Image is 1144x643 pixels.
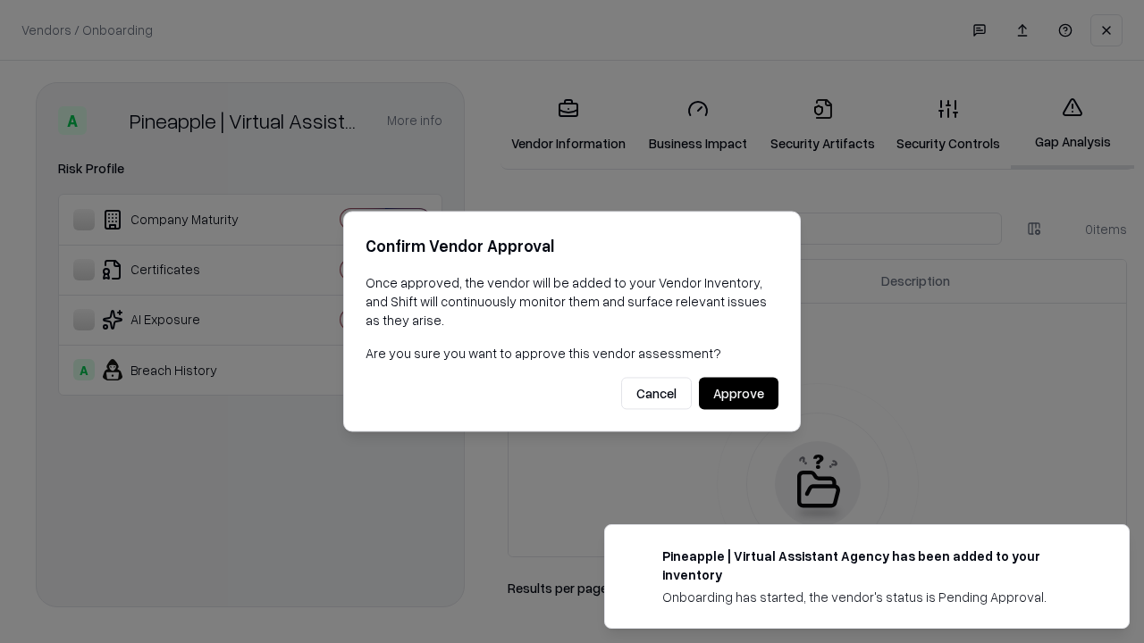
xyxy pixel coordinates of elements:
[662,588,1086,606] div: Onboarding has started, the vendor's status is Pending Approval.
[662,547,1086,584] div: Pineapple | Virtual Assistant Agency has been added to your inventory
[366,233,778,259] h2: Confirm Vendor Approval
[366,344,778,363] p: Are you sure you want to approve this vendor assessment?
[366,273,778,330] p: Once approved, the vendor will be added to your Vendor Inventory, and Shift will continuously mon...
[627,547,648,568] img: trypineapple.com
[699,378,778,410] button: Approve
[621,378,692,410] button: Cancel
